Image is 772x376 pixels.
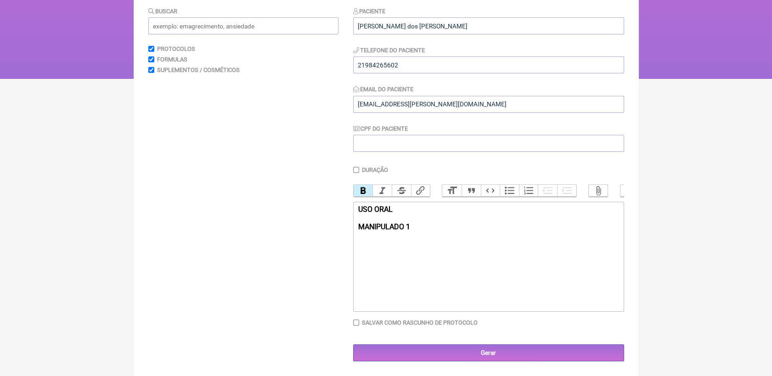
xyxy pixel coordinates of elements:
label: Protocolos [157,45,195,52]
label: CPF do Paciente [353,125,408,132]
button: Undo [620,185,640,197]
button: Italic [372,185,392,197]
label: Email do Paciente [353,86,414,93]
label: Buscar [148,8,178,15]
label: Formulas [157,56,187,63]
input: exemplo: emagrecimento, ansiedade [148,17,338,34]
button: Bold [354,185,373,197]
label: Duração [362,166,388,173]
label: Telefone do Paciente [353,47,425,54]
button: Link [411,185,430,197]
button: Strikethrough [392,185,411,197]
label: Suplementos / Cosméticos [157,66,240,73]
button: Bullets [500,185,519,197]
button: Numbers [519,185,538,197]
label: Salvar como rascunho de Protocolo [362,319,478,326]
strong: USO ORAL MANIPULADO 1 [358,205,410,231]
button: Attach Files [589,185,608,197]
button: Decrease Level [538,185,557,197]
button: Code [481,185,500,197]
button: Quote [462,185,481,197]
label: Paciente [353,8,386,15]
input: Gerar [353,344,624,361]
button: Heading [442,185,462,197]
button: Increase Level [557,185,576,197]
